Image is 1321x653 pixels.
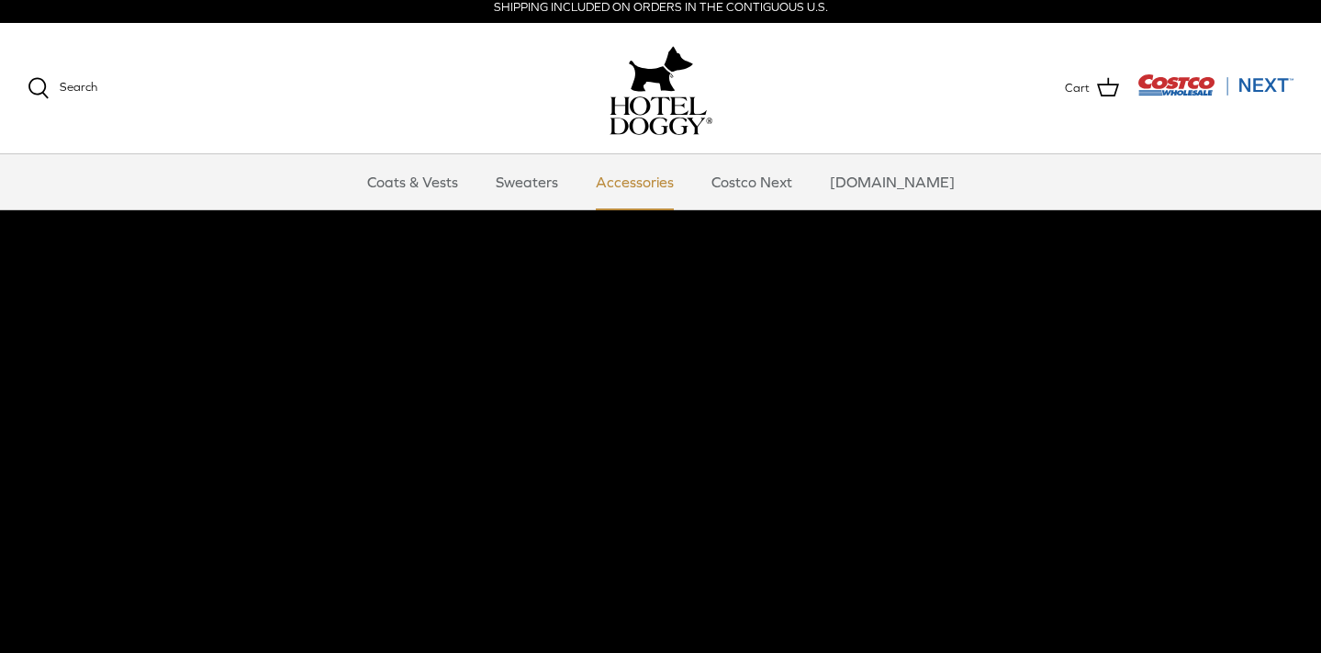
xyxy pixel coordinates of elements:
img: Costco Next [1137,73,1293,96]
a: Accessories [579,154,690,209]
a: Visit Costco Next [1137,85,1293,99]
a: Coats & Vests [351,154,475,209]
a: Search [28,77,97,99]
span: Cart [1065,79,1090,98]
a: Sweaters [479,154,575,209]
img: hoteldoggy.com [629,41,693,96]
a: hoteldoggy.com hoteldoggycom [610,41,712,135]
span: Search [60,80,97,94]
a: [DOMAIN_NAME] [813,154,971,209]
a: Cart [1065,76,1119,100]
a: Costco Next [695,154,809,209]
img: hoteldoggycom [610,96,712,135]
